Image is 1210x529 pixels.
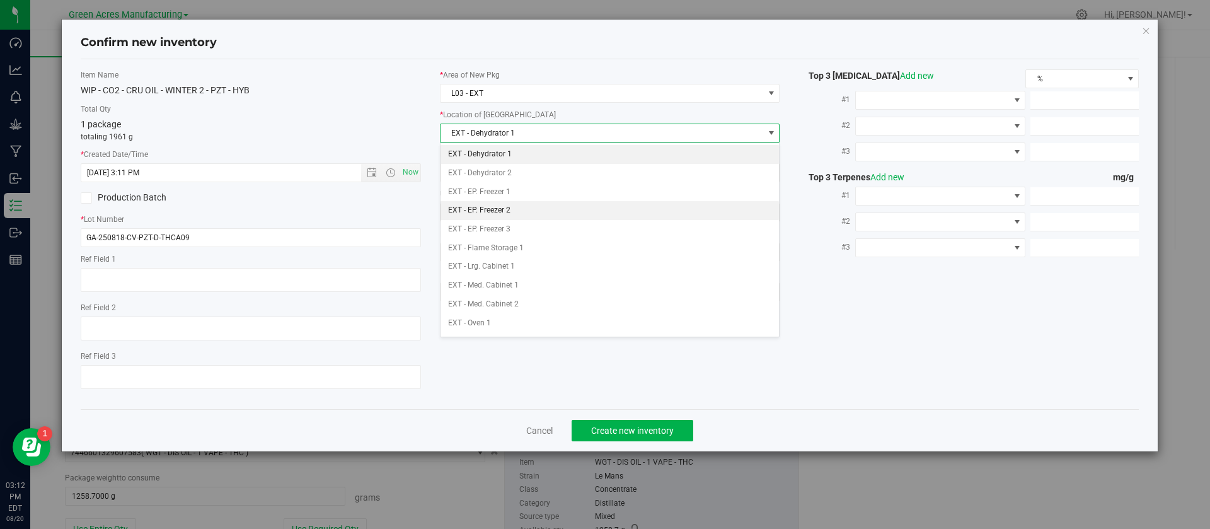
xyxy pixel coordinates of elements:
p: totaling 1961 g [81,131,421,142]
label: #3 [798,140,855,163]
label: #2 [798,210,855,233]
button: Create new inventory [572,420,693,441]
li: EXT - Med. Cabinet 1 [441,276,780,295]
label: Production Batch [81,191,241,204]
label: Area of New Pkg [440,69,780,81]
label: #3 [798,236,855,259]
span: Create new inventory [591,426,674,436]
li: EXT - Med. Cabinet 2 [441,295,780,314]
span: Top 3 Terpenes [798,172,904,182]
li: EXT - EP. Freezer 1 [441,183,780,202]
iframe: Resource center unread badge [37,426,52,441]
label: Lot Number [81,214,421,225]
li: EXT - EP. Freezer 3 [441,220,780,239]
label: Location of [GEOGRAPHIC_DATA] [440,109,780,120]
li: EXT - EP. Freezer 2 [441,201,780,220]
label: Ref Field 2 [81,302,421,313]
span: % [1026,70,1122,88]
li: EXT - Ready to Package [441,332,780,351]
iframe: Resource center [13,428,50,466]
li: EXT - Lrg. Cabinet 1 [441,257,780,276]
span: 1 package [81,119,121,129]
label: Ref Field 1 [81,253,421,265]
div: WIP - CO2 - CRU OIL - WINTER 2 - PZT - HYB [81,84,421,97]
span: select [763,124,779,142]
h4: Confirm new inventory [81,35,217,51]
label: Total Qty [81,103,421,115]
span: L03 - EXT [441,84,764,102]
li: EXT - Flame Storage 1 [441,239,780,258]
label: Item Name [81,69,421,81]
a: Add new [900,71,934,81]
span: Open the time view [379,168,401,178]
label: #2 [798,114,855,137]
span: EXT - Dehydrator 1 [441,124,764,142]
span: Open the date view [361,168,383,178]
a: Add new [870,172,904,182]
span: Set Current date [400,163,421,182]
label: #1 [798,184,855,207]
label: Created Date/Time [81,149,421,160]
li: EXT - Dehydrator 2 [441,164,780,183]
label: Ref Field 3 [81,351,421,362]
li: EXT - Dehydrator 1 [441,145,780,164]
span: Top 3 [MEDICAL_DATA] [798,71,934,81]
a: Cancel [526,424,553,437]
label: #1 [798,88,855,111]
li: EXT - Oven 1 [441,314,780,333]
span: mg/g [1113,172,1139,182]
